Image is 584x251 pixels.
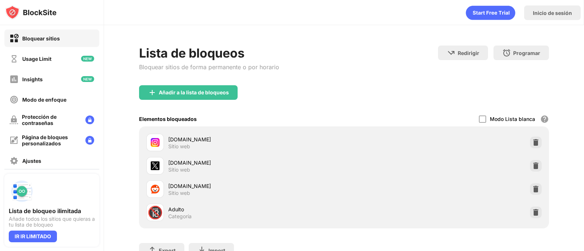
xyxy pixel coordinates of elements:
[22,158,41,164] div: Ajustes
[147,205,163,220] div: 🔞
[9,75,19,84] img: insights-off.svg
[22,114,80,126] div: Protección de contraseñas
[168,136,344,143] div: [DOMAIN_NAME]
[9,34,19,43] img: block-on.svg
[159,90,229,95] div: Añadir a la lista de bloqueos
[85,115,94,124] img: lock-menu.svg
[168,143,190,150] div: Sitio web
[533,10,572,16] div: Inicio de sesión
[81,76,94,82] img: new-icon.svg
[490,116,535,122] div: Modo Lista blanca
[151,185,160,193] img: favicons
[22,97,66,103] div: Modo de enfoque
[9,115,18,124] img: password-protection-off.svg
[139,63,279,71] div: Bloquear sitios de forma permanente o por horario
[9,207,95,215] div: Lista de bloqueo ilimitada
[139,116,197,122] div: Elementos bloqueados
[168,166,190,173] div: Sitio web
[9,54,19,63] img: time-usage-off.svg
[151,161,160,170] img: favicons
[9,216,95,228] div: Añade todos los sitios que quieras a tu lista de bloqueo
[22,56,51,62] div: Usage Limit
[22,134,80,146] div: Página de bloques personalizados
[168,182,344,190] div: [DOMAIN_NAME]
[151,138,160,147] img: favicons
[9,156,19,165] img: settings-off.svg
[168,159,344,166] div: [DOMAIN_NAME]
[9,231,57,242] div: IR IR LIMITADO
[9,136,18,145] img: customize-block-page-off.svg
[22,76,43,82] div: Insights
[5,5,57,20] img: logo-blocksite.svg
[168,190,190,196] div: Sitio web
[139,46,279,60] div: Lista de bloqueos
[9,95,19,104] img: focus-off.svg
[466,5,515,20] div: animation
[81,56,94,62] img: new-icon.svg
[513,50,540,56] div: Programar
[168,213,192,220] div: Categoría
[168,205,344,213] div: Adulto
[9,178,35,204] img: push-block-list.svg
[85,136,94,145] img: lock-menu.svg
[22,35,60,42] div: Bloquear sitios
[458,50,479,56] div: Redirigir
